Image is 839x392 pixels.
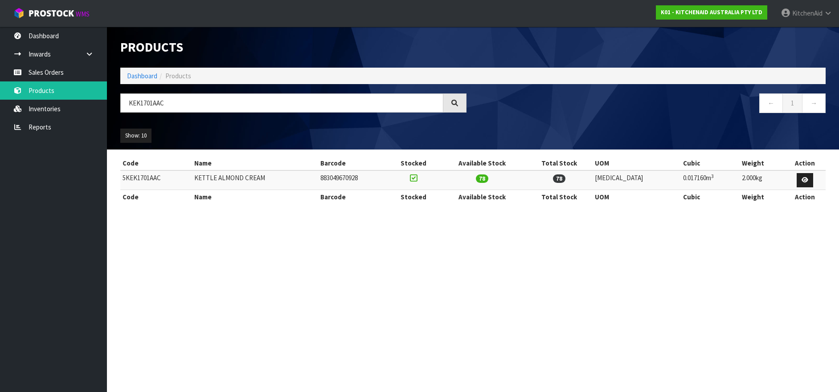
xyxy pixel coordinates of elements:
td: 0.017160m [681,170,740,190]
th: Total Stock [526,190,593,204]
th: Action [785,156,826,170]
th: Cubic [681,156,740,170]
th: Total Stock [526,156,593,170]
span: 78 [553,174,565,183]
th: Available Stock [439,190,525,204]
strong: K01 - KITCHENAID AUSTRALIA PTY LTD [661,8,762,16]
td: [MEDICAL_DATA] [593,170,681,190]
a: ← [759,93,783,113]
th: Weight [740,156,785,170]
th: Action [785,190,826,204]
nav: Page navigation [480,93,826,115]
td: KETTLE ALMOND CREAM [192,170,318,190]
th: Stocked [388,190,439,204]
span: ProStock [29,8,74,19]
td: 2.000kg [740,170,785,190]
th: Name [192,156,318,170]
span: KitchenAid [792,9,823,17]
a: 1 [782,93,802,113]
input: Search products [120,93,443,113]
th: Cubic [681,190,740,204]
small: WMS [76,10,90,18]
button: Show: 10 [120,129,151,143]
th: UOM [593,156,681,170]
th: Available Stock [439,156,525,170]
a: Dashboard [127,72,157,80]
sup: 3 [711,173,714,179]
td: 883049670928 [318,170,388,190]
th: UOM [593,190,681,204]
span: Products [165,72,191,80]
span: 78 [476,174,488,183]
img: cube-alt.png [13,8,25,19]
th: Name [192,190,318,204]
th: Code [120,190,192,204]
th: Barcode [318,156,388,170]
th: Weight [740,190,785,204]
a: → [802,93,826,113]
th: Stocked [388,156,439,170]
td: 5KEK1701AAC [120,170,192,190]
h1: Products [120,40,467,54]
th: Code [120,156,192,170]
th: Barcode [318,190,388,204]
